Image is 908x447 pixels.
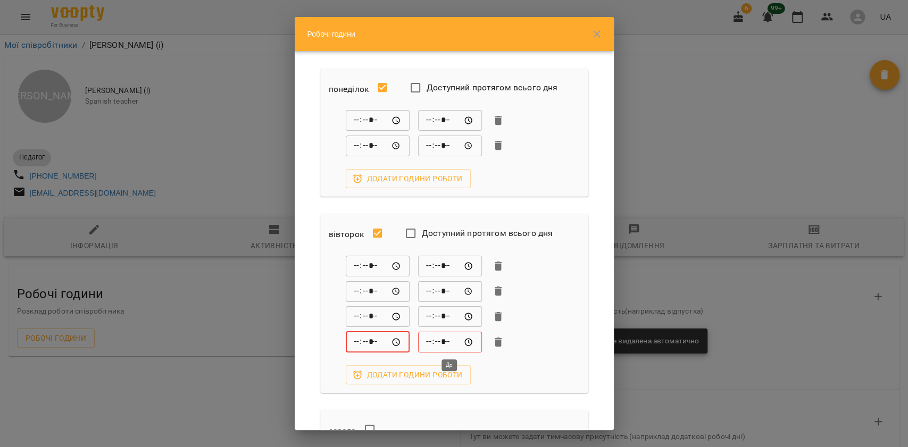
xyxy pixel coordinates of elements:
[490,334,506,350] button: Видалити
[295,17,614,51] div: Робочі години
[354,172,463,185] span: Додати години роботи
[490,309,506,325] button: Видалити
[346,256,410,277] div: Від
[490,113,506,129] button: Видалити
[346,331,410,352] div: Від
[490,258,506,274] button: Видалити
[346,365,471,384] button: Додати години роботи
[427,81,557,94] span: Доступний протягом всього дня
[346,169,471,188] button: Додати години роботи
[346,135,410,156] div: Від
[329,424,356,438] h6: середа
[490,283,506,299] button: Видалити
[418,281,482,302] div: До
[418,306,482,327] div: До
[418,256,482,277] div: До
[422,227,553,240] span: Доступний протягом всього дня
[346,281,410,302] div: Від
[418,110,482,131] div: До
[418,135,482,156] div: До
[346,306,410,327] div: Від
[329,82,369,97] h6: понеділок
[354,368,463,381] span: Додати години роботи
[329,227,364,242] h6: вівторок
[490,138,506,154] button: Видалити
[346,110,410,131] div: Від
